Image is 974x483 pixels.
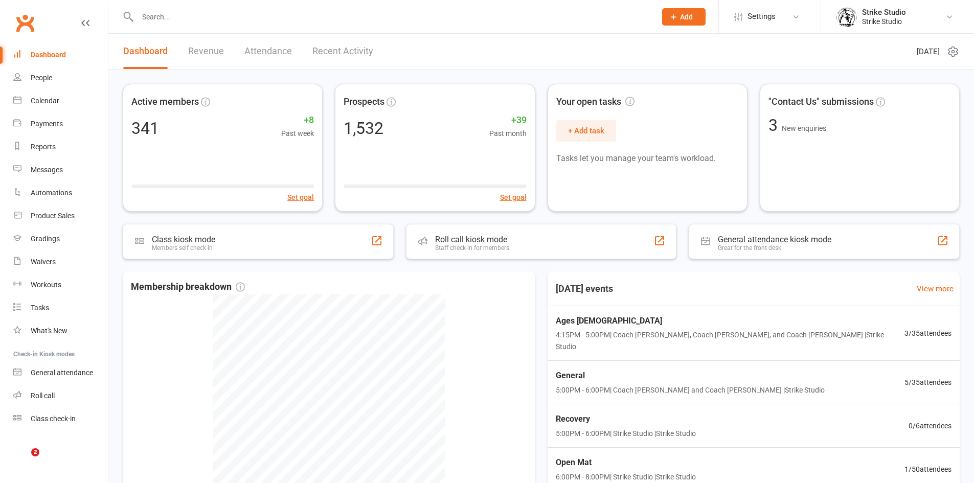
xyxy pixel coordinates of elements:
[12,10,38,36] a: Clubworx
[31,327,67,335] div: What's New
[31,235,60,243] div: Gradings
[188,34,224,69] a: Revenue
[13,43,108,66] a: Dashboard
[862,8,906,17] div: Strike Studio
[13,89,108,112] a: Calendar
[31,281,61,289] div: Workouts
[31,258,56,266] div: Waivers
[152,244,215,251] div: Members self check-in
[31,392,55,400] div: Roll call
[548,280,621,298] h3: [DATE] events
[748,5,776,28] span: Settings
[13,384,108,407] a: Roll call
[131,95,199,109] span: Active members
[31,415,76,423] div: Class check-in
[13,273,108,296] a: Workouts
[131,120,159,136] div: 341
[13,204,108,227] a: Product Sales
[556,471,696,482] span: 6:00PM - 8:00PM | Strike Studio | Strike Studio
[344,95,384,109] span: Prospects
[917,283,954,295] a: View more
[556,384,825,396] span: 5:00PM - 6:00PM | Coach [PERSON_NAME] and Coach [PERSON_NAME] | Strike Studio
[904,328,952,339] span: 3 / 35 attendees
[13,407,108,430] a: Class kiosk mode
[904,377,952,388] span: 5 / 35 attendees
[123,34,168,69] a: Dashboard
[556,329,905,352] span: 4:15PM - 5:00PM | Coach [PERSON_NAME], Coach [PERSON_NAME], and Coach [PERSON_NAME] | Strike Studio
[31,143,56,151] div: Reports
[31,304,49,312] div: Tasks
[312,34,373,69] a: Recent Activity
[680,13,693,21] span: Add
[489,113,527,128] span: +39
[31,189,72,197] div: Automations
[435,244,509,251] div: Staff check-in for members
[904,464,952,475] span: 1 / 50 attendees
[768,116,782,135] span: 3
[31,97,59,105] div: Calendar
[31,74,52,82] div: People
[556,314,905,328] span: Ages [DEMOGRAPHIC_DATA]
[281,113,314,128] span: +8
[556,456,696,469] span: Open Mat
[31,166,63,174] div: Messages
[13,250,108,273] a: Waivers
[917,45,940,58] span: [DATE]
[862,17,906,26] div: Strike Studio
[13,135,108,158] a: Reports
[131,280,245,294] span: Membership breakdown
[556,95,635,109] span: Your open tasks
[556,412,696,426] span: Recovery
[718,244,831,251] div: Great for the front desk
[489,128,527,139] span: Past month
[13,227,108,250] a: Gradings
[836,7,857,27] img: thumb_image1723780799.png
[556,428,696,439] span: 5:00PM - 6:00PM | Strike Studio | Strike Studio
[768,95,874,109] span: "Contact Us" submissions
[556,152,739,165] p: Tasks let you manage your team's workload.
[31,212,75,220] div: Product Sales
[435,235,509,244] div: Roll call kiosk mode
[13,66,108,89] a: People
[31,51,66,59] div: Dashboard
[152,235,215,244] div: Class kiosk mode
[13,296,108,319] a: Tasks
[718,235,831,244] div: General attendance kiosk mode
[244,34,292,69] a: Attendance
[13,361,108,384] a: General attendance kiosk mode
[13,112,108,135] a: Payments
[10,448,35,473] iframe: Intercom live chat
[13,158,108,181] a: Messages
[287,192,314,203] button: Set goal
[31,120,63,128] div: Payments
[31,448,39,456] span: 2
[134,10,649,24] input: Search...
[13,319,108,342] a: What's New
[13,181,108,204] a: Automations
[344,120,383,136] div: 1,532
[782,124,826,132] span: New enquiries
[500,192,527,203] button: Set goal
[31,369,93,377] div: General attendance
[662,8,706,26] button: Add
[556,120,616,142] button: + Add task
[281,128,314,139] span: Past week
[909,420,952,431] span: 0 / 6 attendees
[556,369,825,382] span: General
